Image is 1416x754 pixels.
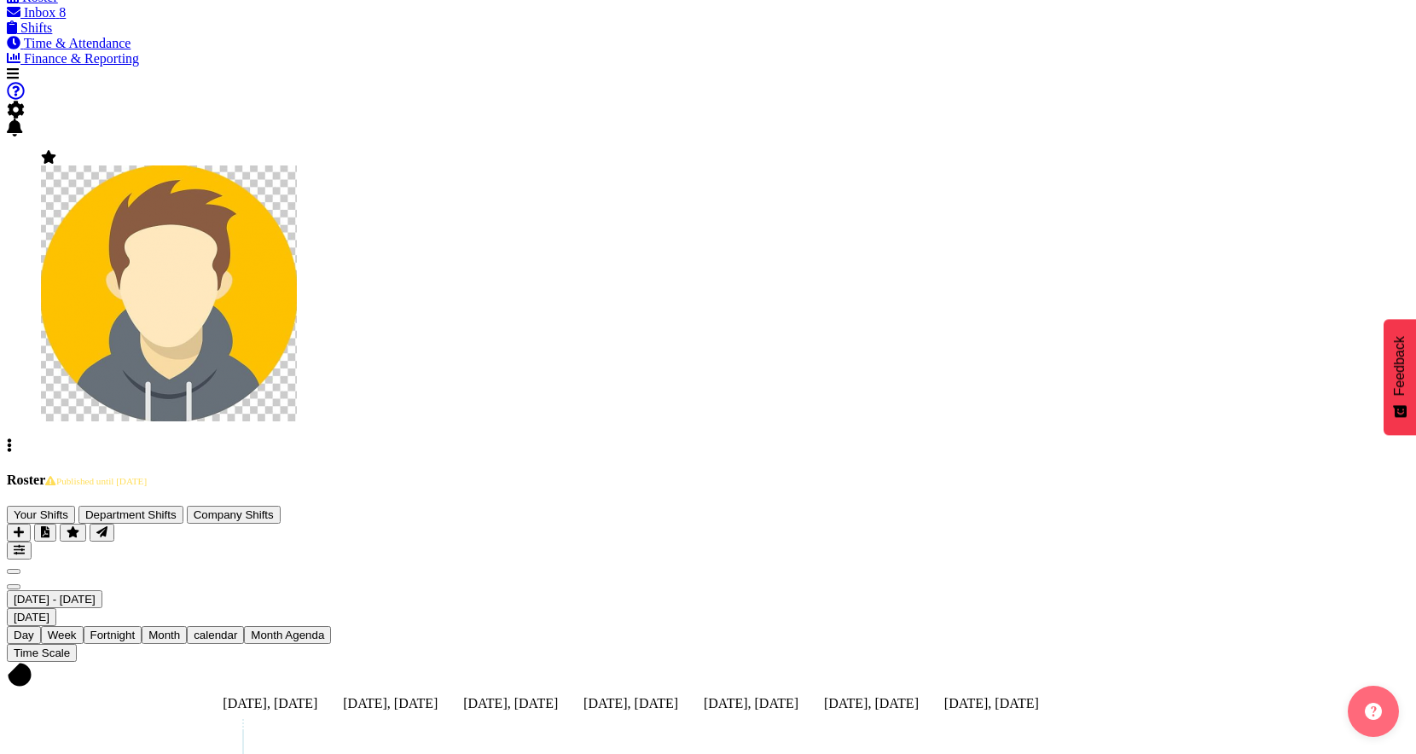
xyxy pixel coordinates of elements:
button: Feedback - Show survey [1384,319,1416,435]
button: Filter Shifts [7,542,32,560]
span: Month Agenda [251,629,324,641]
span: Published until [DATE] [45,476,147,486]
div: previous period [7,560,1409,575]
button: Previous [7,569,20,574]
button: Send a list of all shifts for the selected filtered period to all rostered employees. [90,524,114,542]
button: October 2025 [7,590,102,608]
span: Time Scale [14,647,70,659]
span: Month [148,629,180,641]
span: Fortnight [90,629,136,641]
a: Shifts [7,20,52,35]
button: Add a new shift [7,524,31,542]
span: Finance & Reporting [24,51,139,66]
button: Department Shifts [78,506,183,524]
span: Inbox [24,5,55,20]
span: [DATE] [14,611,49,623]
div: Sep 29 - Oct 05, 2025 [7,590,1409,608]
span: Time & Attendance [24,36,131,50]
button: Timeline Week [41,626,84,644]
span: [DATE] - [DATE] [14,593,96,606]
span: [DATE], [DATE] [944,696,1039,710]
span: [DATE], [DATE] [343,696,438,710]
span: 8 [59,5,66,20]
button: Month [187,626,244,644]
span: [DATE], [DATE] [824,696,919,710]
span: [DATE], [DATE] [583,696,678,710]
a: Time & Attendance [7,36,131,50]
button: Company Shifts [187,506,281,524]
span: Shifts [20,20,52,35]
span: [DATE], [DATE] [223,696,317,710]
span: Your Shifts [14,508,68,521]
span: Department Shifts [85,508,177,521]
img: admin-rosteritf9cbda91fdf824d97c9d6345b1f660ea.png [41,165,297,421]
h4: Roster [7,473,1409,488]
button: Time Scale [7,644,77,662]
span: calendar [194,629,237,641]
button: Your Shifts [7,506,75,524]
img: help-xxl-2.png [1365,703,1382,720]
span: [DATE], [DATE] [463,696,558,710]
a: Inbox 8 [7,5,66,20]
button: Today [7,608,56,626]
button: Next [7,584,20,589]
span: Day [14,629,34,641]
span: [DATE], [DATE] [704,696,798,710]
div: next period [7,575,1409,590]
a: Finance & Reporting [7,51,139,66]
button: Download a PDF of the roster according to the set date range. [34,524,56,542]
span: Feedback [1392,336,1407,396]
button: Timeline Month [142,626,187,644]
span: Company Shifts [194,508,274,521]
button: Fortnight [84,626,142,644]
button: Month Agenda [244,626,331,644]
button: Highlight an important date within the roster. [60,524,86,542]
button: Timeline Day [7,626,41,644]
span: Week [48,629,77,641]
